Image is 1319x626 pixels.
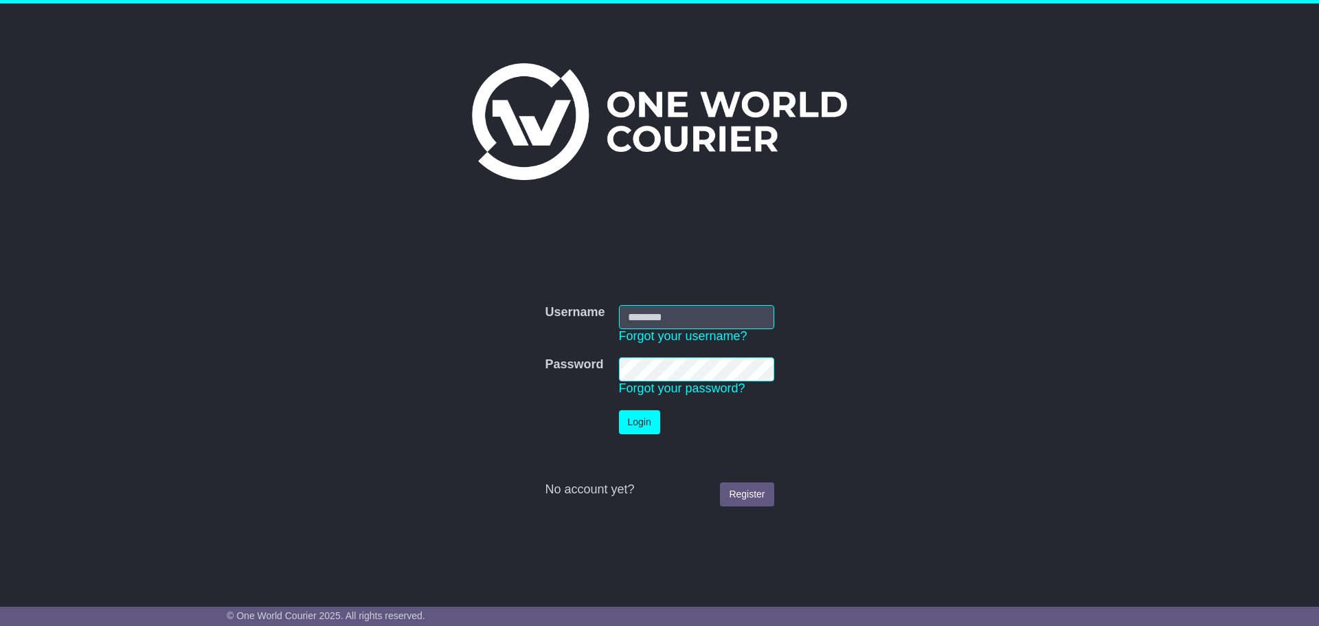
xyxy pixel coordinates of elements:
span: © One World Courier 2025. All rights reserved. [227,610,425,621]
a: Forgot your username? [619,329,747,343]
a: Register [720,482,774,506]
img: One World [472,63,847,180]
label: Username [545,305,605,320]
button: Login [619,410,660,434]
div: No account yet? [545,482,774,498]
label: Password [545,357,603,372]
a: Forgot your password? [619,381,745,395]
